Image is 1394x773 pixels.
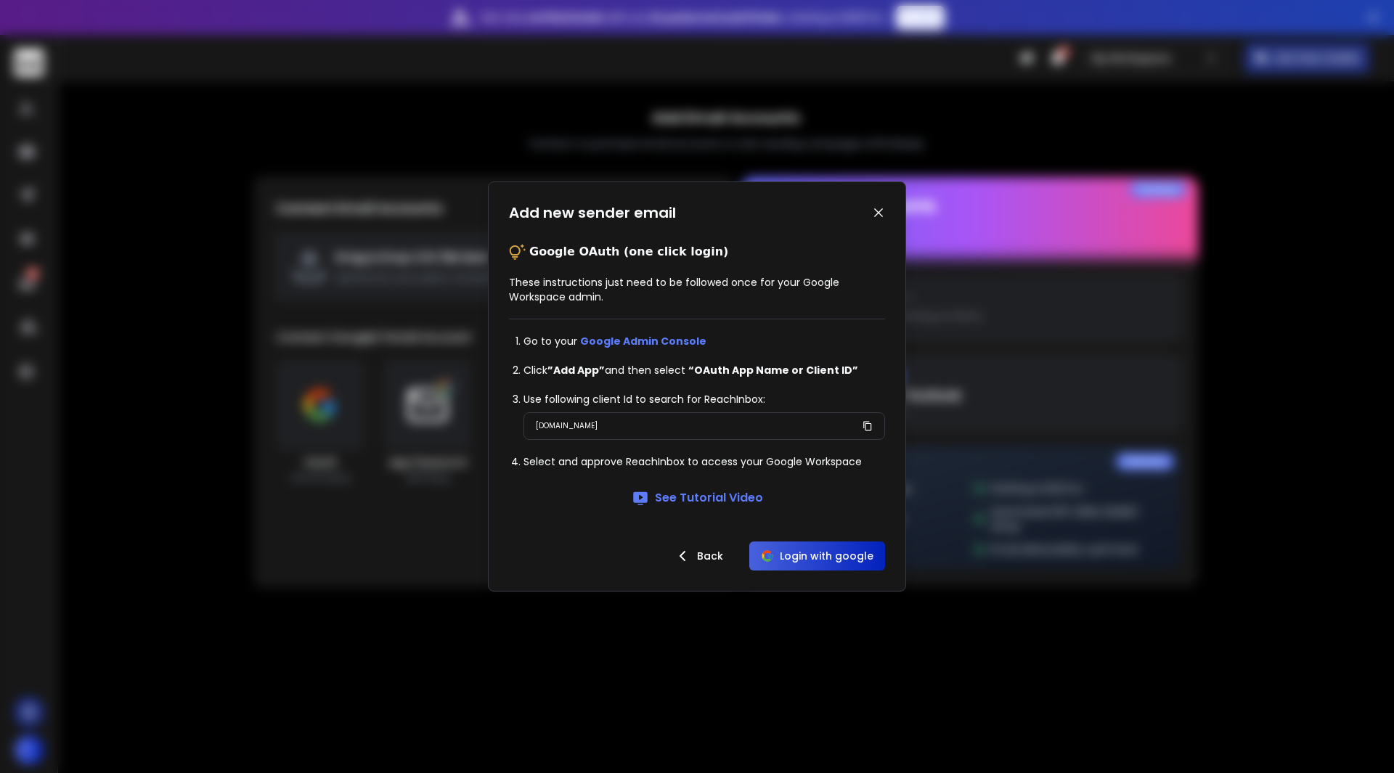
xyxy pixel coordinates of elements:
strong: ”Add App” [547,363,605,377]
p: [DOMAIN_NAME] [536,419,598,433]
li: Click and then select [523,363,885,377]
h1: Add new sender email [509,203,676,223]
p: These instructions just need to be followed once for your Google Workspace admin. [509,275,885,304]
button: Login with google [749,541,885,570]
strong: “OAuth App Name or Client ID” [688,363,858,377]
li: Go to your [523,334,885,348]
img: tips [509,243,526,261]
li: Use following client Id to search for ReachInbox: [523,392,885,406]
p: Google OAuth (one click login) [529,243,728,261]
a: See Tutorial Video [632,489,763,507]
a: Google Admin Console [580,334,706,348]
li: Select and approve ReachInbox to access your Google Workspace [523,454,885,469]
button: Back [662,541,735,570]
